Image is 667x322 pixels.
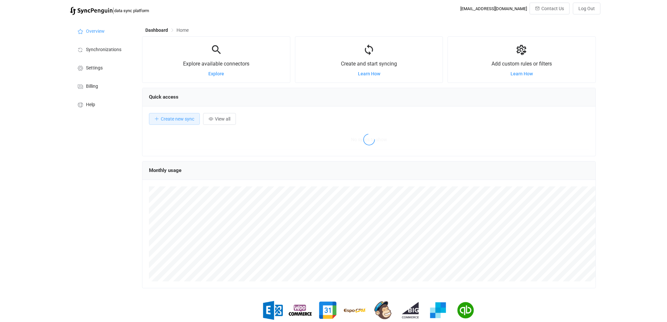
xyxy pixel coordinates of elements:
img: quickbooks.png [454,299,477,322]
span: Home [177,28,189,33]
img: big-commerce.png [399,299,422,322]
span: Settings [86,66,103,71]
span: Help [86,102,95,107]
button: Create new sync [149,113,200,125]
span: Explore available connectors [183,61,249,67]
span: Monthly usage [149,167,181,173]
a: Billing [70,77,135,95]
img: exchange.png [261,299,284,322]
div: [EMAIL_ADDRESS][DOMAIN_NAME] [460,6,527,11]
span: Contact Us [541,6,564,11]
span: | [113,6,114,15]
div: Breadcrumb [145,28,189,32]
span: Create new sync [161,116,194,122]
img: google.png [316,299,339,322]
img: woo-commerce.png [289,299,312,322]
a: Learn How [511,71,533,76]
span: Synchronizations [86,47,121,52]
a: Overview [70,22,135,40]
span: Add custom rules or filters [491,61,552,67]
a: Explore [208,71,224,76]
span: View all [215,116,230,122]
button: Log Out [573,3,600,14]
span: Log Out [578,6,595,11]
span: Quick access [149,94,178,100]
img: mailchimp.png [371,299,394,322]
span: Billing [86,84,98,89]
span: Dashboard [145,28,168,33]
a: Settings [70,58,135,77]
span: Overview [86,29,105,34]
a: Synchronizations [70,40,135,58]
a: |data sync platform [70,6,149,15]
span: Create and start syncing [341,61,397,67]
img: espo-crm.png [344,299,367,322]
span: data sync platform [114,8,149,13]
a: Learn How [358,71,380,76]
button: Contact Us [530,3,570,14]
img: sendgrid.png [427,299,449,322]
img: syncpenguin.svg [70,7,113,15]
a: Help [70,95,135,113]
button: View all [203,113,236,125]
